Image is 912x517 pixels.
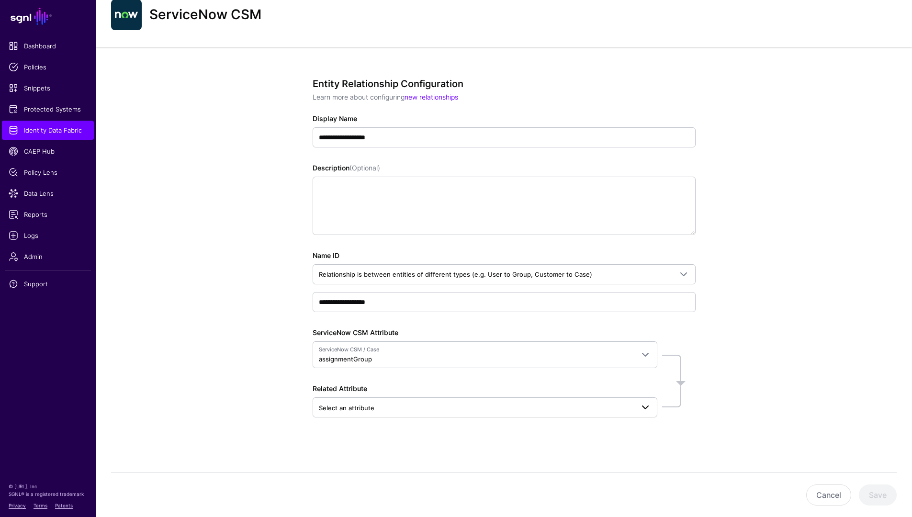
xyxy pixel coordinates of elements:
h3: Entity Relationship Configuration [313,78,696,90]
a: Protected Systems [2,100,94,119]
span: Data Lens [9,189,87,198]
a: Admin [2,247,94,266]
a: Policy Lens [2,163,94,182]
span: Identity Data Fabric [9,125,87,135]
a: SGNL [6,6,90,27]
h2: ServiceNow CSM [149,7,261,23]
a: Dashboard [2,36,94,56]
span: Policy Lens [9,168,87,177]
button: Cancel [806,484,851,506]
span: Logs [9,231,87,240]
a: new relationships [405,93,458,101]
span: CAEP Hub [9,146,87,156]
a: Snippets [2,79,94,98]
a: Patents [55,503,73,508]
span: (Optional) [349,164,380,172]
span: Select an attribute [319,404,374,412]
span: assignmentGroup [319,355,372,363]
span: ServiceNow CSM / Case [319,346,634,354]
label: Description [313,163,380,173]
span: Support [9,279,87,289]
a: CAEP Hub [2,142,94,161]
a: Data Lens [2,184,94,203]
a: Logs [2,226,94,245]
a: Reports [2,205,94,224]
label: Name ID [313,250,339,260]
p: SGNL® is a registered trademark [9,490,87,498]
span: Dashboard [9,41,87,51]
a: Terms [34,503,47,508]
span: Protected Systems [9,104,87,114]
a: Policies [2,57,94,77]
label: Display Name [313,113,357,124]
span: Policies [9,62,87,72]
a: Identity Data Fabric [2,121,94,140]
span: Reports [9,210,87,219]
label: ServiceNow CSM Attribute [313,327,398,337]
label: Related Attribute [313,383,367,393]
a: Privacy [9,503,26,508]
p: © [URL], Inc [9,483,87,490]
span: Relationship is between entities of different types (e.g. User to Group, Customer to Case) [319,270,592,278]
span: Admin [9,252,87,261]
p: Learn more about configuring [313,92,696,102]
span: Snippets [9,83,87,93]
